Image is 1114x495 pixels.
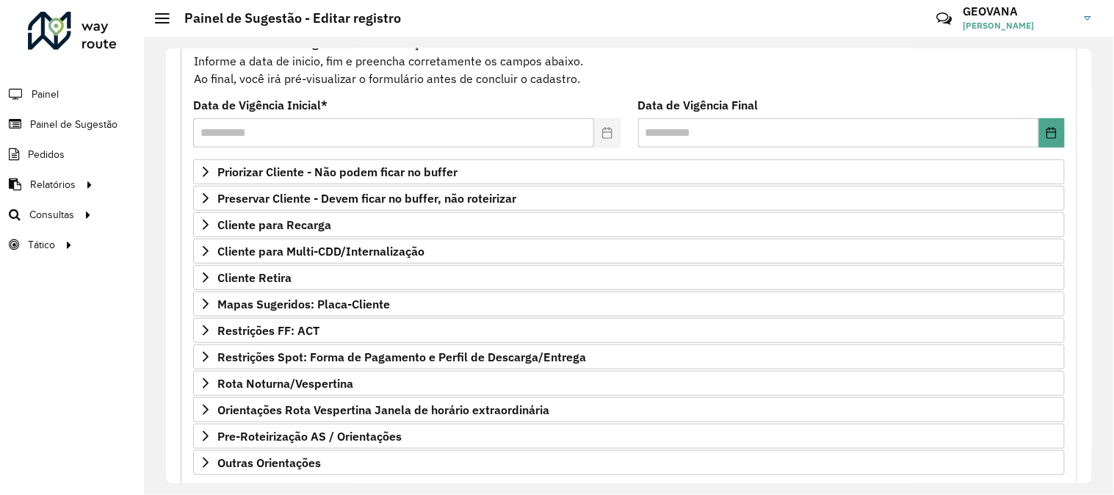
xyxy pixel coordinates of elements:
label: Data de Vigência Inicial [193,96,328,114]
span: Consultas [29,207,74,223]
span: Cliente para Multi-CDD/Internalização [217,245,424,257]
a: Cliente para Multi-CDD/Internalização [193,239,1065,264]
a: Priorizar Cliente - Não podem ficar no buffer [193,159,1065,184]
span: [PERSON_NAME] [963,19,1074,32]
span: Orientações Rota Vespertina Janela de horário extraordinária [217,404,549,416]
a: Rota Noturna/Vespertina [193,371,1065,396]
span: Cliente para Recarga [217,219,331,231]
a: Restrições Spot: Forma de Pagamento e Perfil de Descarga/Entrega [193,344,1065,369]
a: Pre-Roteirização AS / Orientações [193,424,1065,449]
span: Restrições Spot: Forma de Pagamento e Perfil de Descarga/Entrega [217,351,586,363]
span: Mapas Sugeridos: Placa-Cliente [217,298,390,310]
label: Data de Vigência Final [638,96,759,114]
span: Cliente Retira [217,272,292,283]
a: Orientações Rota Vespertina Janela de horário extraordinária [193,397,1065,422]
div: Informe a data de inicio, fim e preencha corretamente os campos abaixo. Ao final, você irá pré-vi... [193,34,1065,88]
h3: GEOVANA [963,4,1074,18]
strong: Cadastro Painel de sugestão de roteirização: [194,36,436,51]
span: Relatórios [30,177,76,192]
a: Cliente para Recarga [193,212,1065,237]
span: Painel de Sugestão [30,117,117,132]
span: Pre-Roteirização AS / Orientações [217,430,402,442]
span: Outras Orientações [217,457,321,469]
a: Restrições FF: ACT [193,318,1065,343]
a: Outras Orientações [193,450,1065,475]
a: Mapas Sugeridos: Placa-Cliente [193,292,1065,317]
button: Choose Date [1039,118,1065,148]
span: Painel [32,87,59,102]
a: Preservar Cliente - Devem ficar no buffer, não roteirizar [193,186,1065,211]
span: Preservar Cliente - Devem ficar no buffer, não roteirizar [217,192,516,204]
a: Contato Rápido [928,3,960,35]
a: Cliente Retira [193,265,1065,290]
span: Rota Noturna/Vespertina [217,377,353,389]
span: Pedidos [28,147,65,162]
span: Restrições FF: ACT [217,325,319,336]
span: Priorizar Cliente - Não podem ficar no buffer [217,166,457,178]
h2: Painel de Sugestão - Editar registro [170,10,401,26]
span: Tático [28,237,55,253]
